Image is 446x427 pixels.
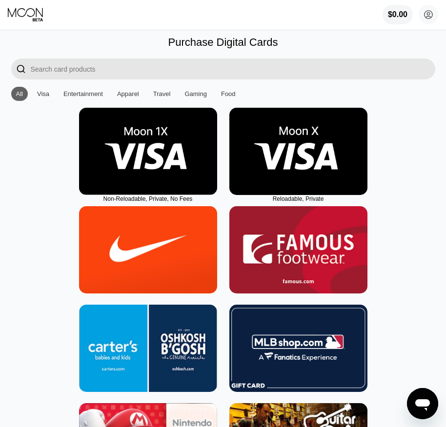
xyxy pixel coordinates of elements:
div: Apparel [112,87,144,101]
div: All [11,87,28,101]
div: Travel [148,87,176,101]
div:  [11,58,31,79]
div: $0.00 [383,5,413,24]
div: Travel [153,90,171,97]
div: Reloadable, Private [229,195,367,202]
div: Apparel [117,90,139,97]
div: Gaming [180,87,212,101]
div: $0.00 [388,10,407,19]
input: Search card products [31,58,435,79]
div: Non-Reloadable, Private, No Fees [79,195,217,202]
div: Food [221,90,236,97]
div: Visa [32,87,54,101]
div: Visa [37,90,49,97]
div: Entertainment [59,87,108,101]
div: Gaming [184,90,207,97]
div: Entertainment [63,90,103,97]
iframe: Button to launch messaging window [407,388,438,419]
div: All [16,90,23,97]
div: Food [216,87,241,101]
div: Purchase Digital Cards [168,36,278,49]
div:  [16,63,26,75]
